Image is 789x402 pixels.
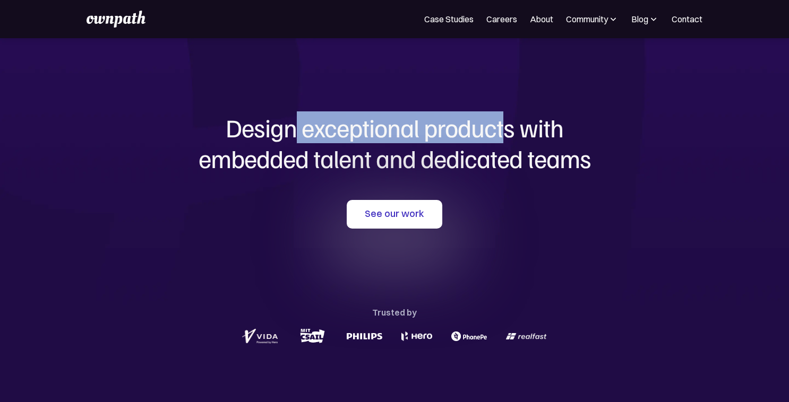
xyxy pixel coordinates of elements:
[631,13,648,25] div: Blog
[424,13,474,25] a: Case Studies
[347,200,442,229] a: See our work
[140,112,649,173] h1: Design exceptional products with embedded talent and dedicated teams
[566,13,619,25] div: Community
[372,305,417,320] div: Trusted by
[530,13,553,25] a: About
[566,13,608,25] div: Community
[672,13,702,25] a: Contact
[631,13,659,25] div: Blog
[486,13,517,25] a: Careers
